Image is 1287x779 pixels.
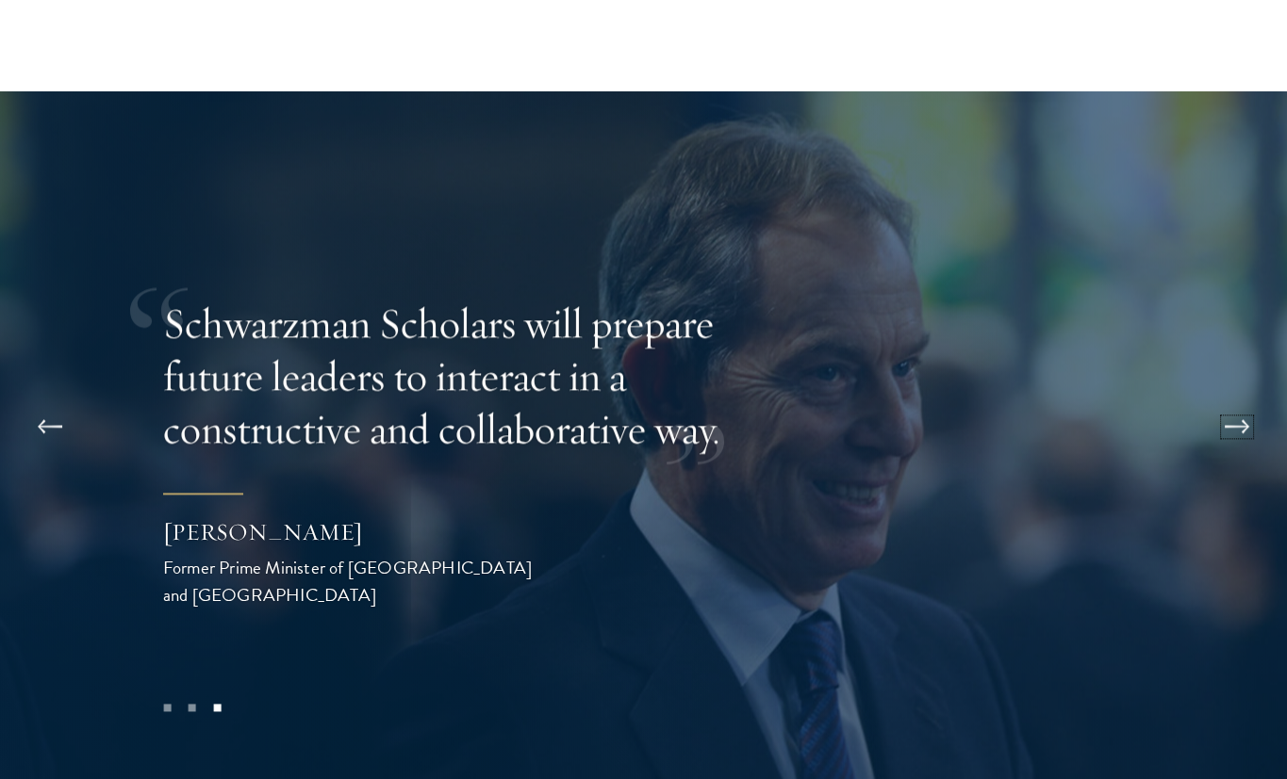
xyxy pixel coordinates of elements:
button: 1 of 3 [155,695,179,720]
div: [PERSON_NAME] [163,516,540,548]
button: 2 of 3 [180,695,205,720]
div: Former Prime Minister of [GEOGRAPHIC_DATA] and [GEOGRAPHIC_DATA] [163,554,540,609]
button: 3 of 3 [205,695,229,720]
p: Schwarzman Scholars will prepare future leaders to interact in a constructive and collaborative way. [163,297,776,455]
